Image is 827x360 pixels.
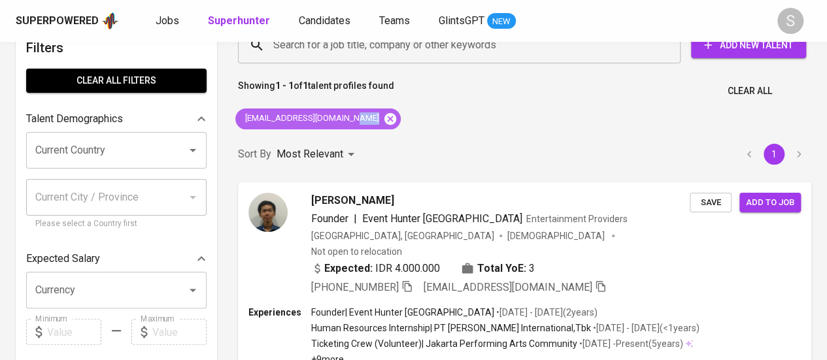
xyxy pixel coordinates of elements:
span: Entertainment Providers [526,214,628,224]
a: Teams [379,13,413,29]
button: Open [184,141,202,159]
b: 1 - 1 [275,80,294,91]
div: [EMAIL_ADDRESS][DOMAIN_NAME] [235,108,401,129]
p: Ticketing Crew (Volunteer) | Jakarta Performing Arts Community [311,337,577,350]
span: Event Hunter [GEOGRAPHIC_DATA] [362,212,522,225]
span: Save [696,195,725,210]
p: Human Resources Internship | PT [PERSON_NAME] International,Tbk [311,321,591,335]
a: Superhunter [208,13,273,29]
span: [EMAIL_ADDRESS][DOMAIN_NAME] [235,112,387,125]
a: GlintsGPT NEW [439,13,516,29]
img: 4067d2787864bbf4455f452d47e1e0e5.jpg [248,193,288,232]
b: Expected: [324,261,373,276]
h6: Filters [26,37,207,58]
span: Add New Talent [701,37,796,54]
span: Teams [379,14,410,27]
span: Add to job [746,195,794,210]
span: [EMAIL_ADDRESS][DOMAIN_NAME] [424,281,592,293]
span: Candidates [299,14,350,27]
button: page 1 [764,144,785,165]
b: Total YoE: [477,261,526,276]
button: Save [690,193,732,213]
img: app logo [101,11,119,31]
div: Expected Salary [26,246,207,272]
p: Sort By [238,146,271,162]
a: Candidates [299,13,353,29]
p: • [DATE] - Present ( 5 years ) [577,337,683,350]
button: Open [184,281,202,299]
span: [DEMOGRAPHIC_DATA] [507,229,607,242]
span: [PHONE_NUMBER] [311,281,399,293]
div: Most Relevant [277,142,359,167]
span: [PERSON_NAME] [311,193,394,208]
b: 1 [303,80,308,91]
span: | [354,211,357,227]
span: 3 [529,261,535,276]
b: Superhunter [208,14,270,27]
input: Value [47,319,101,345]
p: • [DATE] - [DATE] ( 2 years ) [494,306,598,319]
div: S [777,8,803,34]
button: Clear All [722,79,777,103]
span: Jobs [156,14,179,27]
div: IDR 4.000.000 [311,261,440,276]
a: Jobs [156,13,182,29]
p: Not open to relocation [311,245,402,258]
span: Clear All [728,83,772,99]
p: • [DATE] - [DATE] ( <1 years ) [591,321,700,335]
button: Clear All filters [26,69,207,93]
div: Talent Demographics [26,106,207,132]
p: Most Relevant [277,146,343,162]
p: Talent Demographics [26,111,123,127]
nav: pagination navigation [737,144,811,165]
span: Founder [311,212,348,225]
p: Expected Salary [26,251,100,267]
span: GlintsGPT [439,14,484,27]
div: [GEOGRAPHIC_DATA], [GEOGRAPHIC_DATA] [311,229,494,242]
div: Superpowered [16,14,99,29]
p: Please select a Country first [35,218,197,231]
p: Founder | Event Hunter [GEOGRAPHIC_DATA] [311,306,494,319]
button: Add to job [739,193,801,213]
span: Clear All filters [37,73,196,89]
p: Experiences [248,306,311,319]
button: Add New Talent [691,32,806,58]
p: Showing of talent profiles found [238,79,394,103]
span: NEW [487,15,516,28]
input: Value [152,319,207,345]
a: Superpoweredapp logo [16,11,119,31]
